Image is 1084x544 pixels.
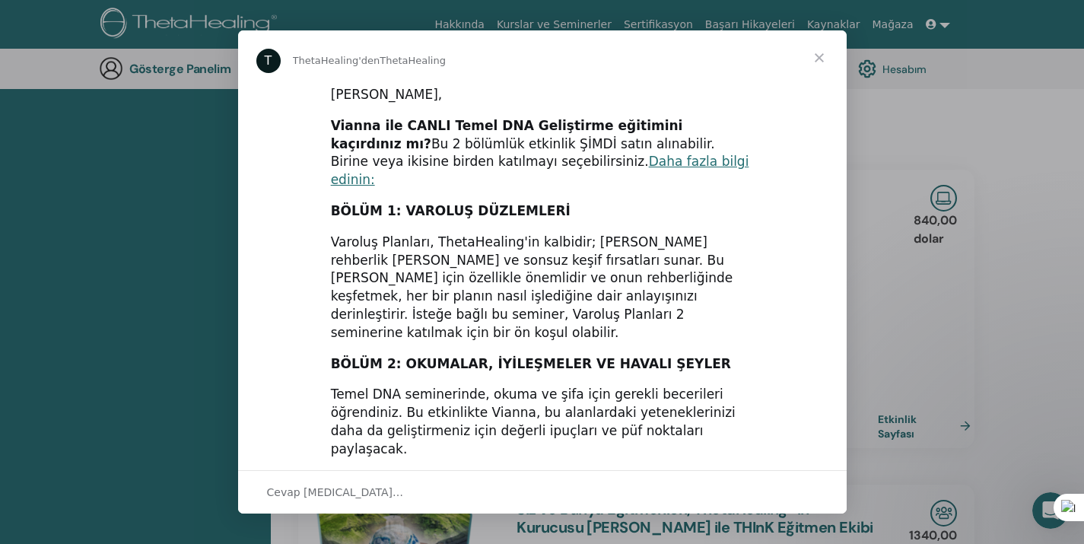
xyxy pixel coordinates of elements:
font: Temel DNA seminerinde, okuma ve şifa için gerekli becerileri öğrendiniz. Bu etkinlikte Vianna, bu... [331,387,736,456]
font: Cevap [MEDICAL_DATA]… [267,486,404,498]
font: T [265,53,272,68]
span: Kapalı [792,30,847,85]
font: ThetaHealing [380,55,446,66]
font: Bu 2 bölümlük etkinlik ŞİMDİ satın alınabilir. Birine veya ikisine birden katılmayı seçebilirsiniz. [331,136,715,170]
font: BÖLÜM 2: OKUMALAR, İYİLEŞMELER VE HAVALI ŞEYLER [331,356,731,371]
div: ThetaHealing için profil resmi [256,49,281,73]
div: Konuşmayı açın ve yanıtlayın [238,470,847,514]
font: Vianna ile CANLI Temel DNA Geliştirme eğitimini kaçırdınız mı? [331,118,683,151]
font: BÖLÜM 1: VAROLUŞ DÜZLEMLERİ [331,203,571,218]
font: ThetaHealing'den [293,55,380,66]
font: [PERSON_NAME], [331,87,443,102]
font: Varoluş Planları, ThetaHealing'in kalbidir; [PERSON_NAME] rehberlik [PERSON_NAME] ve sonsuz keşif... [331,234,733,340]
